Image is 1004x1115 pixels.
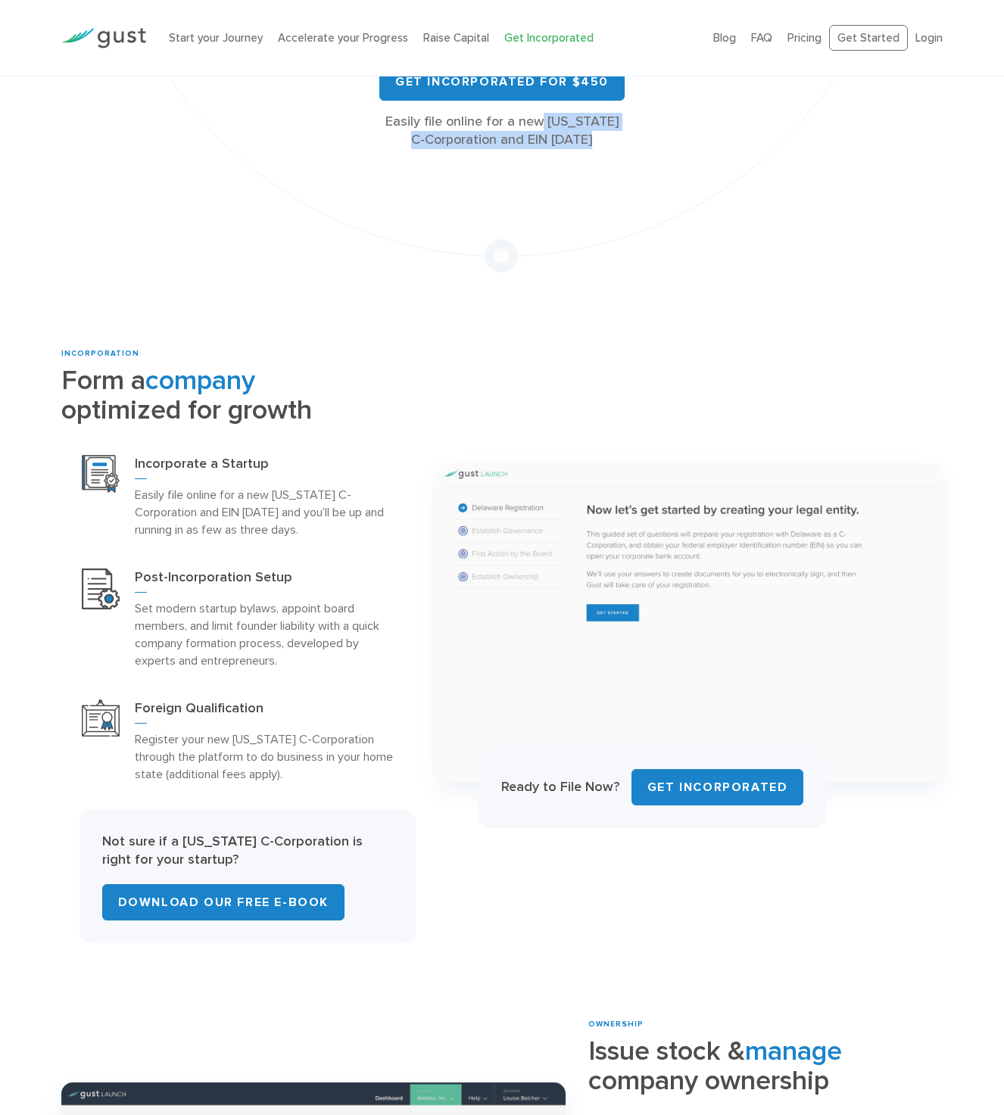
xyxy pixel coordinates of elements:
img: Post Incorporation Setup [82,568,120,609]
a: Start your Journey [169,31,263,45]
a: Pricing [787,31,822,45]
a: Login [915,31,943,45]
span: manage [745,1035,842,1067]
p: Set modern startup bylaws, appoint board members, and limit founder liability with a quick compan... [135,600,394,669]
h2: Form a optimized for growth [61,366,415,425]
a: Blog [713,31,736,45]
strong: Ready to File Now? [501,779,619,795]
p: Not sure if a [US_STATE] C-Corporation is right for your startup? [102,833,393,869]
a: Get INCORPORATED [631,769,804,805]
a: Get Started [829,25,908,51]
img: Incorporation Icon [82,455,120,493]
div: ownership [588,1019,942,1030]
h3: Post-Incorporation Setup [135,568,394,593]
div: Easily file online for a new [US_STATE] C-Corporation and EIN [DATE] [275,113,729,149]
img: Gust Logo [61,28,146,48]
p: Easily file online for a new [US_STATE] C-Corporation and EIN [DATE] and you’ll be up and running... [135,486,394,538]
a: Get Incorporated for $450 [379,63,625,101]
h3: Incorporate a Startup [135,455,394,479]
div: INCORPORATION [61,348,415,360]
h2: Issue stock & company ownership [588,1036,942,1095]
img: Foreign Qualification [82,699,120,737]
a: Download Our Free E-Book [102,884,345,920]
h3: Foreign Qualification [135,699,394,724]
a: Get Incorporated [504,31,594,45]
img: 1 Form A Company [438,463,943,782]
span: company [145,364,255,397]
a: Raise Capital [423,31,489,45]
a: FAQ [751,31,772,45]
a: Accelerate your Progress [278,31,408,45]
p: Register your new [US_STATE] C-Corporation through the platform to do business in your home state... [135,730,394,783]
